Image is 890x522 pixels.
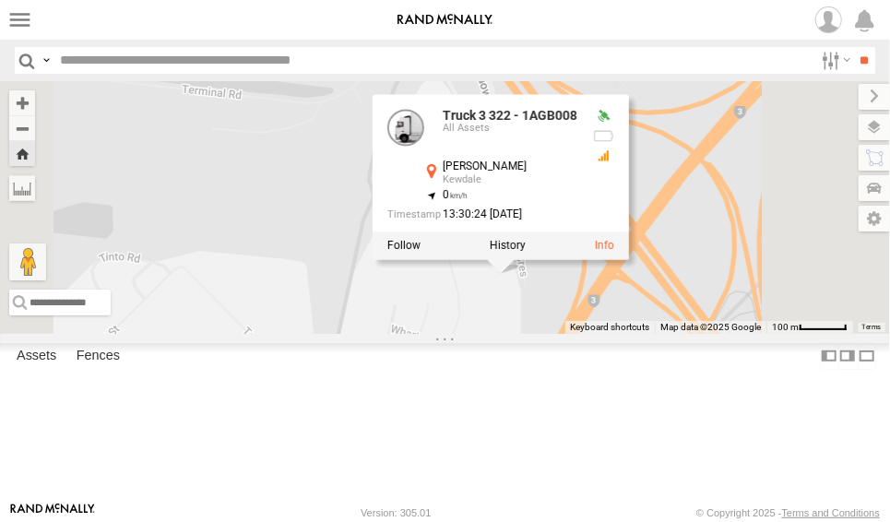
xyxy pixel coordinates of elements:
label: View Asset History [490,239,526,252]
a: Truck 3 322 - 1AGB008 [443,108,577,123]
label: Assets [7,344,65,370]
span: Map data ©2025 Google [660,322,761,332]
button: Drag Pegman onto the map to open Street View [9,243,46,280]
label: Search Query [39,47,53,74]
div: Date/time of location update [387,208,577,220]
span: 0 [443,188,468,201]
label: Measure [9,175,35,201]
button: Keyboard shortcuts [570,321,649,334]
label: Hide Summary Table [858,343,876,370]
div: [PERSON_NAME] [443,160,577,172]
div: © Copyright 2025 - [696,507,880,518]
div: All Assets [443,123,577,134]
label: Map Settings [859,206,890,231]
div: No battery health information received from this device. [592,128,614,143]
button: Zoom in [9,90,35,115]
label: Fences [67,344,129,370]
a: Terms [862,323,882,330]
a: Visit our Website [10,504,95,522]
label: Realtime tracking of Asset [387,239,421,252]
div: GSM Signal = 2 [592,148,614,163]
button: Map scale: 100 m per 49 pixels [766,321,853,334]
div: Version: 305.01 [361,507,431,518]
label: Dock Summary Table to the Right [838,343,857,370]
a: View Asset Details [387,109,424,146]
button: Zoom out [9,115,35,141]
button: Zoom Home [9,141,35,166]
a: Terms and Conditions [782,507,880,518]
a: View Asset Details [595,239,614,252]
label: Dock Summary Table to the Left [820,343,838,370]
label: Search Filter Options [814,47,854,74]
span: 100 m [772,322,799,332]
div: Valid GPS Fix [592,109,614,124]
div: Kewdale [443,174,577,185]
img: rand-logo.svg [398,14,493,27]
